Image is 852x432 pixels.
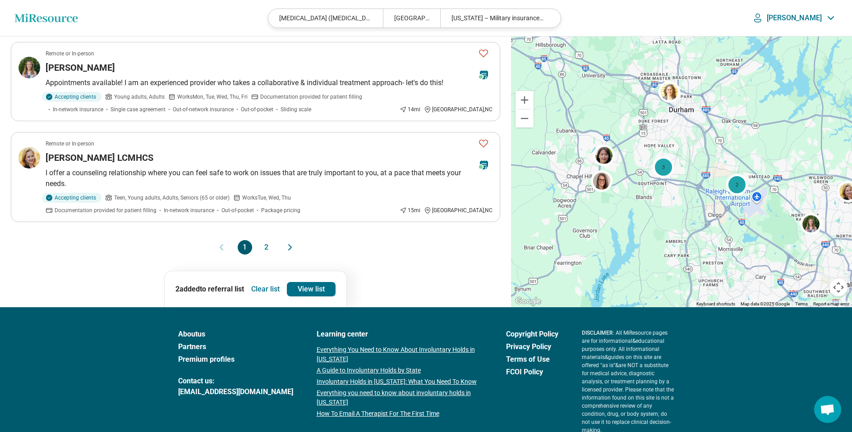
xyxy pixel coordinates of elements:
[726,173,748,195] div: 2
[261,206,300,214] span: Package pricing
[317,366,483,375] a: A Guide to Involuntary Holds by State
[424,105,493,114] div: [GEOGRAPHIC_DATA] , NC
[440,9,555,27] div: [US_STATE] – Military insurance (e.g. TRICARE)
[55,206,157,214] span: Documentation provided for patient filling
[767,14,822,23] p: [PERSON_NAME]
[46,151,153,164] h3: [PERSON_NAME] LCMHCS
[260,93,362,101] span: Documentation provided for patient filling
[114,93,165,101] span: Young adults, Adults
[317,377,483,387] a: Involuntary Holds in [US_STATE]: What You Need To Know
[516,91,534,109] button: Zoom in
[200,285,244,293] span: to referral list
[516,109,534,127] button: Zoom out
[111,105,166,114] span: Single case agreement
[317,409,483,418] a: How To Email A Therapist For The First Time
[813,301,849,306] a: Report a map error
[46,140,94,148] p: Remote or In-person
[400,105,420,114] div: 14 mi
[259,240,274,255] button: 2
[242,194,291,202] span: Works Tue, Wed, Thu
[513,296,543,307] img: Google
[178,376,293,387] span: Contact us:
[241,105,273,114] span: Out-of-pocket
[114,194,230,202] span: Teen, Young adults, Adults, Seniors (65 or older)
[814,396,841,423] div: Open chat
[400,206,420,214] div: 15 mi
[178,387,293,397] a: [EMAIL_ADDRESS][DOMAIN_NAME]
[513,296,543,307] a: Open this area in Google Maps (opens a new window)
[178,341,293,352] a: Partners
[474,44,493,63] button: Favorite
[238,240,252,255] button: 1
[696,301,735,307] button: Keyboard shortcuts
[741,301,790,306] span: Map data ©2025 Google
[506,354,558,365] a: Terms of Use
[177,93,248,101] span: Works Mon, Tue, Wed, Thu, Fri
[653,156,674,178] div: 3
[287,282,336,296] a: View list
[175,284,244,295] p: 2 added
[795,301,808,306] a: Terms (opens in new tab)
[221,206,254,214] span: Out-of-pocket
[383,9,440,27] div: [GEOGRAPHIC_DATA], [GEOGRAPHIC_DATA]
[474,134,493,153] button: Favorite
[46,77,493,88] p: Appointments available! I am an experienced provider who takes a collaborative & individual treat...
[164,206,214,214] span: In-network insurance
[317,345,483,364] a: Everything You Need to Know About Involuntary Holds in [US_STATE]
[46,61,115,74] h3: [PERSON_NAME]
[582,330,613,336] span: DISCLAIMER
[178,329,293,340] a: Aboutus
[506,341,558,352] a: Privacy Policy
[173,105,234,114] span: Out-of-network insurance
[506,367,558,377] a: FCOI Policy
[424,206,493,214] div: [GEOGRAPHIC_DATA] , NC
[829,278,847,296] button: Map camera controls
[46,168,493,189] p: I offer a counseling relationship where you can feel safe to work on issues that are truly import...
[268,9,383,27] div: [MEDICAL_DATA] ([MEDICAL_DATA])
[42,92,101,102] div: Accepting clients
[281,105,311,114] span: Sliding scale
[506,329,558,340] a: Copyright Policy
[248,282,283,296] button: Clear list
[216,240,227,255] button: Previous page
[285,240,295,255] button: Next page
[42,193,101,203] div: Accepting clients
[46,50,94,58] p: Remote or In-person
[317,329,483,340] a: Learning center
[317,388,483,407] a: Everything you need to know about involuntary holds in [US_STATE]
[178,354,293,365] a: Premium profiles
[53,105,103,114] span: In-network insurance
